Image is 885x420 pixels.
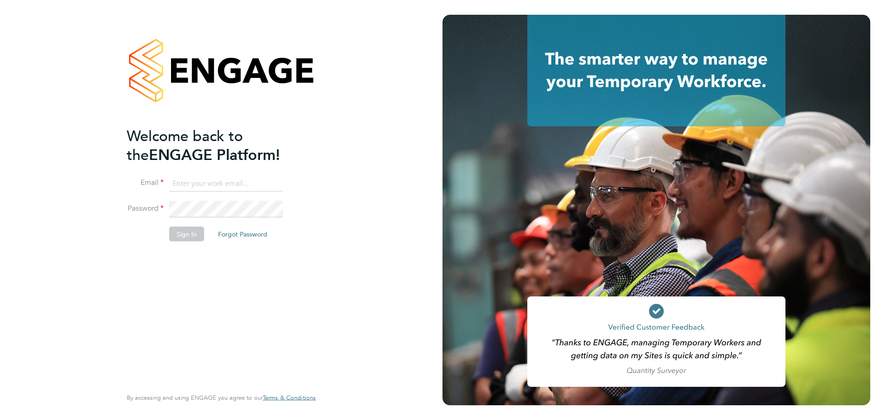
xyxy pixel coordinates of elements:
button: Sign In [169,227,204,242]
a: Terms & Conditions [263,394,316,402]
label: Email [127,178,164,188]
span: Welcome back to the [127,127,243,164]
span: By accessing and using ENGAGE you agree to our [127,394,316,402]
h2: ENGAGE Platform! [127,126,307,164]
input: Enter your work email... [169,175,283,192]
label: Password [127,204,164,213]
span: Terms & Conditions [263,394,316,402]
button: Forgot Password [211,227,275,242]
